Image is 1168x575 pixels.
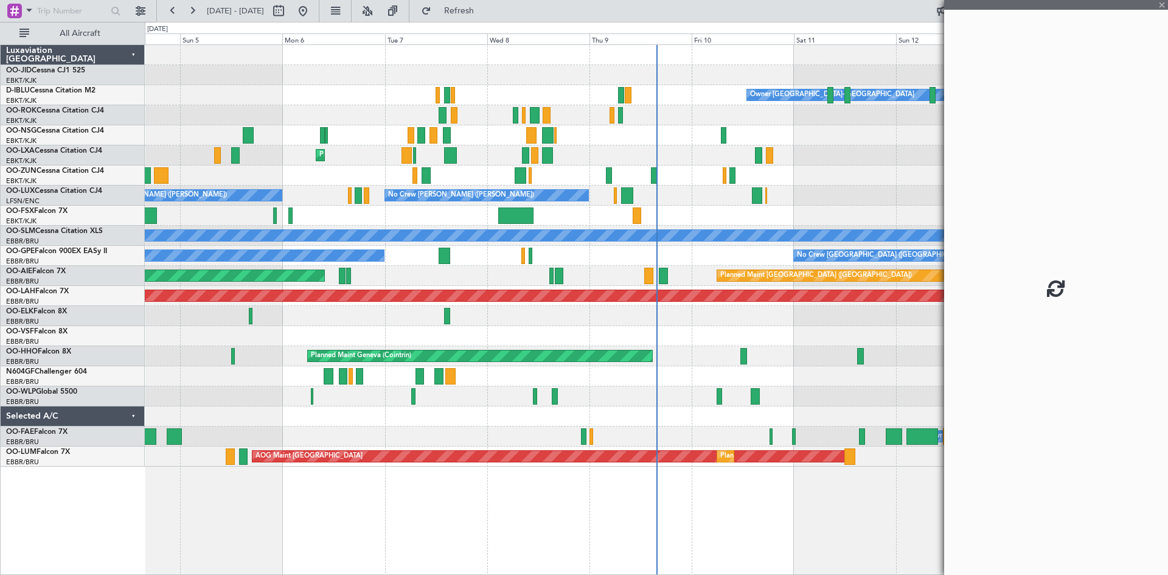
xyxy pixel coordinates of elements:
[6,328,68,335] a: OO-VSFFalcon 8X
[6,197,40,206] a: LFSN/ENC
[6,448,70,456] a: OO-LUMFalcon 7X
[6,308,33,315] span: OO-ELK
[6,277,39,286] a: EBBR/BRU
[6,67,32,74] span: OO-JID
[6,288,69,295] a: OO-LAHFalcon 7X
[207,5,264,16] span: [DATE] - [DATE]
[720,267,912,285] div: Planned Maint [GEOGRAPHIC_DATA] ([GEOGRAPHIC_DATA])
[6,147,35,155] span: OO-LXA
[6,268,66,275] a: OO-AIEFalcon 7X
[6,176,36,186] a: EBKT/KJK
[6,228,103,235] a: OO-SLMCessna Citation XLS
[6,317,39,326] a: EBBR/BRU
[6,268,32,275] span: OO-AIE
[896,33,998,44] div: Sun 12
[385,33,487,44] div: Tue 7
[6,388,36,396] span: OO-WLP
[6,136,36,145] a: EBKT/KJK
[6,87,96,94] a: D-IBLUCessna Citation M2
[6,288,35,295] span: OO-LAH
[6,348,71,355] a: OO-HHOFalcon 8X
[6,388,77,396] a: OO-WLPGlobal 5500
[434,7,485,15] span: Refresh
[319,146,461,164] div: Planned Maint Kortrijk-[GEOGRAPHIC_DATA]
[6,167,104,175] a: OO-ZUNCessna Citation CJ4
[6,187,35,195] span: OO-LUX
[6,328,34,335] span: OO-VSF
[794,33,896,44] div: Sat 11
[6,308,67,315] a: OO-ELKFalcon 8X
[6,76,36,85] a: EBKT/KJK
[6,147,102,155] a: OO-LXACessna Citation CJ4
[6,428,34,436] span: OO-FAE
[6,368,35,375] span: N604GF
[487,33,589,44] div: Wed 8
[6,127,36,134] span: OO-NSG
[6,156,36,166] a: EBKT/KJK
[180,33,282,44] div: Sun 5
[13,24,132,43] button: All Aircraft
[415,1,488,21] button: Refresh
[6,428,68,436] a: OO-FAEFalcon 7X
[282,33,384,44] div: Mon 6
[797,246,1001,265] div: No Crew [GEOGRAPHIC_DATA] ([GEOGRAPHIC_DATA] National)
[6,87,30,94] span: D-IBLU
[6,377,39,386] a: EBBR/BRU
[6,357,39,366] a: EBBR/BRU
[750,86,914,104] div: Owner [GEOGRAPHIC_DATA]-[GEOGRAPHIC_DATA]
[6,337,39,346] a: EBBR/BRU
[6,237,39,246] a: EBBR/BRU
[6,107,104,114] a: OO-ROKCessna Citation CJ4
[6,458,39,467] a: EBBR/BRU
[6,368,87,375] a: N604GFChallenger 604
[6,167,36,175] span: OO-ZUN
[37,2,107,20] input: Trip Number
[6,217,36,226] a: EBKT/KJK
[6,127,104,134] a: OO-NSGCessna Citation CJ4
[311,347,411,365] div: Planned Maint Geneva (Cointrin)
[6,116,36,125] a: EBKT/KJK
[6,187,102,195] a: OO-LUXCessna Citation CJ4
[6,67,85,74] a: OO-JIDCessna CJ1 525
[6,257,39,266] a: EBBR/BRU
[6,397,39,406] a: EBBR/BRU
[720,447,940,465] div: Planned Maint [GEOGRAPHIC_DATA] ([GEOGRAPHIC_DATA] National)
[32,29,128,38] span: All Aircraft
[147,24,168,35] div: [DATE]
[6,96,36,105] a: EBKT/KJK
[6,207,68,215] a: OO-FSXFalcon 7X
[6,448,36,456] span: OO-LUM
[6,248,35,255] span: OO-GPE
[255,447,363,465] div: AOG Maint [GEOGRAPHIC_DATA]
[81,186,227,204] div: No Crew [PERSON_NAME] ([PERSON_NAME])
[6,248,107,255] a: OO-GPEFalcon 900EX EASy II
[6,107,36,114] span: OO-ROK
[6,348,38,355] span: OO-HHO
[589,33,692,44] div: Thu 9
[6,297,39,306] a: EBBR/BRU
[6,207,34,215] span: OO-FSX
[6,437,39,447] a: EBBR/BRU
[6,228,35,235] span: OO-SLM
[388,186,534,204] div: No Crew [PERSON_NAME] ([PERSON_NAME])
[692,33,794,44] div: Fri 10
